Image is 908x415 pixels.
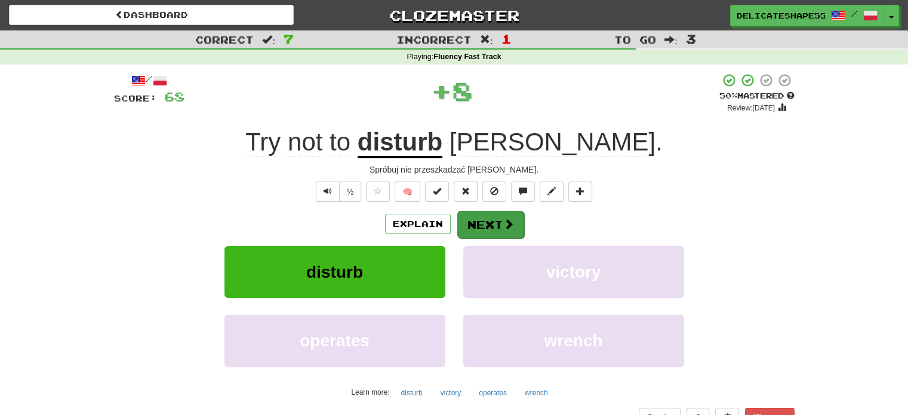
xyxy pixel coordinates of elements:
[727,104,775,112] small: Review: [DATE]
[224,246,445,298] button: disturb
[568,182,592,202] button: Add to collection (alt+a)
[245,128,281,156] span: Try
[452,76,473,106] span: 8
[262,35,275,45] span: :
[433,53,501,61] strong: Fluency Fast Track
[664,35,678,45] span: :
[330,128,350,156] span: to
[351,388,389,396] small: Learn more:
[366,182,390,202] button: Favorite sentence (alt+f)
[164,89,184,104] span: 68
[306,263,363,281] span: disturb
[358,128,442,158] u: disturb
[719,91,795,102] div: Mastered
[737,10,825,21] span: DelicateShape5502
[457,211,524,238] button: Next
[511,182,535,202] button: Discuss sentence (alt+u)
[114,93,157,103] span: Score:
[316,182,340,202] button: Play sentence audio (ctl+space)
[472,384,513,402] button: operates
[431,73,452,109] span: +
[730,5,884,26] a: DelicateShape5502 /
[385,214,451,234] button: Explain
[224,315,445,367] button: operates
[442,128,663,156] span: .
[114,73,184,88] div: /
[300,331,370,350] span: operates
[450,128,655,156] span: [PERSON_NAME]
[851,10,857,18] span: /
[501,32,512,46] span: 1
[195,33,254,45] span: Correct
[454,182,478,202] button: Reset to 0% Mastered (alt+r)
[540,182,564,202] button: Edit sentence (alt+d)
[312,5,596,26] a: Clozemaster
[395,384,429,402] button: disturb
[396,33,472,45] span: Incorrect
[284,32,294,46] span: 7
[434,384,468,402] button: victory
[339,182,362,202] button: ½
[686,32,696,46] span: 3
[614,33,656,45] span: To go
[518,384,555,402] button: wrench
[425,182,449,202] button: Set this sentence to 100% Mastered (alt+m)
[480,35,493,45] span: :
[463,315,684,367] button: wrench
[313,182,362,202] div: Text-to-speech controls
[482,182,506,202] button: Ignore sentence (alt+i)
[114,164,795,176] div: Spróbuj nie przeszkadzać [PERSON_NAME].
[546,263,601,281] span: victory
[544,331,602,350] span: wrench
[9,5,294,25] a: Dashboard
[463,246,684,298] button: victory
[395,182,420,202] button: 🧠
[719,91,737,100] span: 50 %
[288,128,322,156] span: not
